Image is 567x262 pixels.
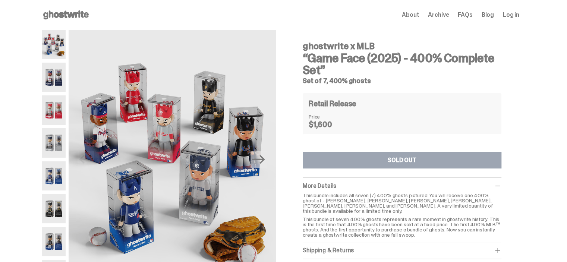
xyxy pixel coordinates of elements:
h4: ghostwrite x MLB [303,42,501,51]
p: This bundle of seven 400% ghosts represents a rare moment in ghostwrite history. This is the firs... [303,217,501,237]
dd: $1,600 [309,121,346,128]
img: 01-ghostwrite-mlb-game-face-complete-set.png [42,30,66,59]
button: Next [251,151,267,168]
span: More Details [303,182,336,190]
h4: Retail Release [309,100,356,107]
img: 02-ghostwrite-mlb-game-face-complete-set-ronald-acuna-jr.png [42,63,66,92]
button: SOLD OUT [303,152,501,168]
a: Blog [482,12,494,18]
a: About [402,12,419,18]
dt: Price [309,114,346,119]
div: SOLD OUT [388,157,416,163]
img: 05-ghostwrite-mlb-game-face-complete-set-shohei-ohtani.png [42,161,66,190]
img: 03-ghostwrite-mlb-game-face-complete-set-bryce-harper.png [42,95,66,124]
img: 06-ghostwrite-mlb-game-face-complete-set-paul-skenes.png [42,194,66,223]
img: 07-ghostwrite-mlb-game-face-complete-set-juan-soto.png [42,227,66,256]
a: Log in [503,12,519,18]
img: 04-ghostwrite-mlb-game-face-complete-set-aaron-judge.png [42,128,66,157]
a: FAQs [458,12,472,18]
a: Archive [428,12,449,18]
p: This bundle includes all seven (7) 400% ghosts pictured. You will receive one 400% ghost of - [PE... [303,193,501,214]
div: Shipping & Returns [303,247,501,254]
h3: “Game Face (2025) - 400% Complete Set” [303,52,501,76]
h5: Set of 7, 400% ghosts [303,78,501,84]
